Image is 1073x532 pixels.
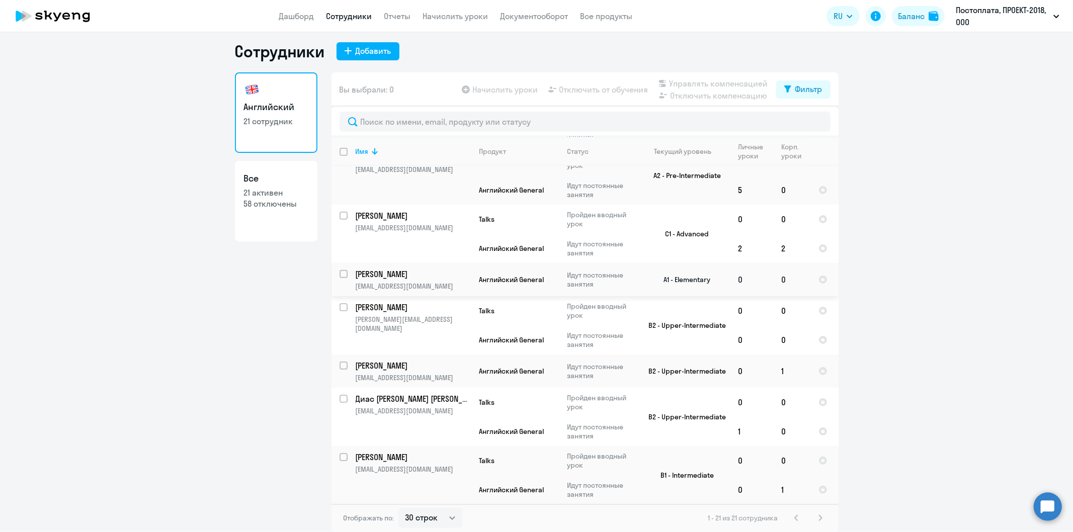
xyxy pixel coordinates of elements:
[730,175,774,205] td: 5
[637,354,730,388] td: B2 - Upper-Intermediate
[279,11,314,21] a: Дашборд
[479,147,507,156] div: Продукт
[567,362,636,380] p: Идут постоянные занятия
[730,354,774,388] td: 0
[774,296,810,325] td: 0
[567,481,636,499] p: Идут постоянные занятия
[356,165,471,174] p: [EMAIL_ADDRESS][DOMAIN_NAME]
[356,147,369,156] div: Имя
[951,4,1064,28] button: Постоплата, ПРОЕКТ-2018, ООО
[708,513,778,522] span: 1 - 21 из 21 сотрудника
[356,315,471,333] p: [PERSON_NAME][EMAIL_ADDRESS][DOMAIN_NAME]
[244,101,308,114] h3: Английский
[774,205,810,234] td: 0
[244,172,308,185] h3: Все
[479,427,544,436] span: Английский General
[235,161,317,241] a: Все21 активен58 отключены
[423,11,488,21] a: Начислить уроки
[892,6,945,26] a: Балансbalance
[730,234,774,263] td: 2
[782,142,810,160] div: Корп. уроки
[356,360,471,371] a: [PERSON_NAME]
[356,302,469,313] p: [PERSON_NAME]
[356,147,471,156] div: Имя
[337,42,399,60] button: Добавить
[567,302,636,320] p: Пройден вводный урок
[479,335,544,344] span: Английский General
[356,210,471,221] a: [PERSON_NAME]
[235,41,324,61] h1: Сотрудники
[356,210,469,221] p: [PERSON_NAME]
[479,367,544,376] span: Английский General
[244,116,308,127] p: 21 сотрудник
[956,4,1049,28] p: Постоплата, ПРОЕКТ-2018, ООО
[479,398,495,407] span: Talks
[356,452,471,463] a: [PERSON_NAME]
[501,11,568,21] a: Документооборот
[795,83,822,95] div: Фильтр
[356,269,471,280] a: [PERSON_NAME]
[774,417,810,446] td: 0
[340,112,831,132] input: Поиск по имени, email, продукту или статусу
[898,10,925,22] div: Баланс
[479,275,544,284] span: Английский General
[730,417,774,446] td: 1
[774,446,810,475] td: 0
[479,456,495,465] span: Talks
[479,244,544,253] span: Английский General
[244,187,308,198] p: 21 активен
[356,282,471,291] p: [EMAIL_ADDRESS][DOMAIN_NAME]
[776,80,831,99] button: Фильтр
[356,452,469,463] p: [PERSON_NAME]
[326,11,372,21] a: Сотрудники
[637,205,730,263] td: C1 - Advanced
[834,10,843,22] span: RU
[827,6,860,26] button: RU
[356,393,469,404] p: Диас [PERSON_NAME] [PERSON_NAME]
[356,360,469,371] p: [PERSON_NAME]
[730,325,774,354] td: 0
[244,81,260,98] img: english
[774,234,810,263] td: 2
[479,186,544,195] span: Английский General
[774,475,810,504] td: 1
[637,263,730,296] td: A1 - Elementary
[235,72,317,153] a: Английский21 сотрудник
[567,210,636,228] p: Пройден вводный урок
[567,331,636,349] p: Идут постоянные занятия
[645,147,730,156] div: Текущий уровень
[356,393,471,404] a: Диас [PERSON_NAME] [PERSON_NAME]
[738,142,773,160] div: Личные уроки
[637,446,730,504] td: B1 - Intermediate
[730,475,774,504] td: 0
[730,205,774,234] td: 0
[356,465,471,474] p: [EMAIL_ADDRESS][DOMAIN_NAME]
[479,306,495,315] span: Talks
[637,388,730,446] td: B2 - Upper-Intermediate
[567,181,636,199] p: Идут постоянные занятия
[567,452,636,470] p: Пройден вводный урок
[479,215,495,224] span: Talks
[567,393,636,411] p: Пройден вводный урок
[356,373,471,382] p: [EMAIL_ADDRESS][DOMAIN_NAME]
[356,45,391,57] div: Добавить
[581,11,633,21] a: Все продукты
[637,296,730,354] td: B2 - Upper-Intermediate
[356,302,471,313] a: [PERSON_NAME]
[730,446,774,475] td: 0
[774,263,810,296] td: 0
[567,147,589,156] div: Статус
[567,422,636,440] p: Идут постоянные занятия
[774,175,810,205] td: 0
[567,239,636,257] p: Идут постоянные занятия
[774,354,810,388] td: 1
[929,11,939,21] img: balance
[730,263,774,296] td: 0
[340,83,394,96] span: Вы выбрали: 0
[384,11,411,21] a: Отчеты
[244,198,308,209] p: 58 отключены
[774,325,810,354] td: 0
[637,146,730,205] td: A2 - Pre-Intermediate
[356,269,469,280] p: [PERSON_NAME]
[774,388,810,417] td: 0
